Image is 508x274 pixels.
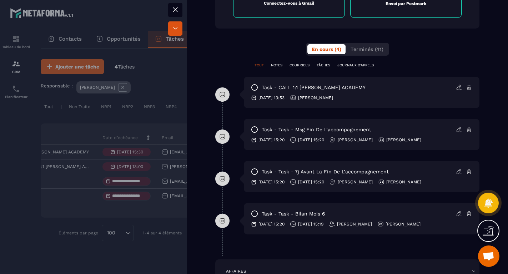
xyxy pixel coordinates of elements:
[262,126,371,133] p: task - task - Msg fin de l’accompagnement
[307,44,346,54] button: En cours (4)
[226,268,246,274] p: AFFAIRES
[298,95,333,101] p: [PERSON_NAME]
[271,63,282,68] p: NOTES
[337,221,372,227] p: [PERSON_NAME]
[258,221,285,227] p: [DATE] 15:20
[351,46,383,52] span: Terminés (41)
[298,221,323,227] p: [DATE] 15:19
[258,95,285,101] p: [DATE] 13:53
[258,137,285,143] p: [DATE] 15:20
[386,137,421,143] p: [PERSON_NAME]
[386,221,421,227] p: [PERSON_NAME]
[262,84,366,91] p: task - CALL 1:1 [PERSON_NAME] ACADEMY
[298,179,324,185] p: [DATE] 15:20
[262,168,389,175] p: task - task - 7j avant la fin de l’accompagnement
[317,63,330,68] p: TÂCHES
[346,44,388,54] button: Terminés (41)
[298,137,324,143] p: [DATE] 15:20
[290,63,310,68] p: COURRIELS
[258,179,285,185] p: [DATE] 15:20
[338,179,373,185] p: [PERSON_NAME]
[337,63,374,68] p: JOURNAUX D'APPELS
[338,137,373,143] p: [PERSON_NAME]
[312,46,341,52] span: En cours (4)
[262,210,325,217] p: task - task - Bilan mois 6
[478,245,499,267] div: Ouvrir le chat
[386,179,421,185] p: [PERSON_NAME]
[255,63,264,68] p: TOUT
